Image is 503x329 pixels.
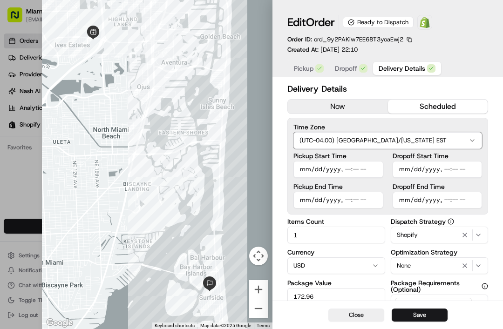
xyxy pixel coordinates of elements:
span: 29 ביולי [82,144,102,152]
span: Knowledge Base [19,183,71,192]
div: We're available if you need us! [42,98,128,106]
img: 1736555255976-a54dd68f-1ca7-489b-9aae-adbdc363a1c4 [19,145,26,152]
span: ord_9y2PAKiw7EE68T3yoaEwj2 [314,35,403,43]
a: Shopify [417,15,432,30]
div: Start new chat [42,89,153,98]
span: Delivery Details [379,64,425,73]
span: API Documentation [88,183,150,192]
label: Dispatch Strategy [391,218,489,225]
button: Start new chat [158,92,170,103]
img: 8571987876998_91fb9ceb93ad5c398215_72.jpg [20,89,36,106]
img: Nash [9,9,28,28]
img: Google [44,317,75,329]
button: Map camera controls [249,247,268,265]
button: Dispatch Strategy [448,218,454,225]
input: Enter items count [287,227,385,243]
button: Save [392,309,448,322]
a: 💻API Documentation [75,179,153,196]
label: Dropoff Start Time [393,153,483,159]
label: Package Value [287,280,385,286]
a: 📗Knowledge Base [6,179,75,196]
span: • [77,144,81,152]
button: Keyboard shortcuts [155,322,195,329]
span: None [397,262,411,270]
div: Ready to Dispatch [343,17,414,28]
span: Pylon [93,206,113,213]
a: Powered byPylon [66,205,113,213]
button: None [391,257,489,274]
label: Time Zone [293,124,482,130]
button: Zoom out [249,299,268,318]
button: Photo Proof of Delivery [391,295,489,311]
a: Terms [257,323,270,328]
button: Close [328,309,384,322]
label: Dropoff End Time [393,183,483,190]
label: Optimization Strategy [391,249,489,255]
button: Shopify [391,227,489,243]
button: Package Requirements (Optional) [482,283,488,289]
label: Pickup End Time [293,183,383,190]
p: Order ID: [287,35,403,44]
img: Masood Aslam [9,135,24,150]
h1: Edit [287,15,335,30]
button: Zoom in [249,280,268,299]
button: now [288,100,388,114]
label: Items Count [287,218,385,225]
div: 📗 [9,184,17,191]
span: Photo Proof of Delivery [399,299,460,307]
span: Map data ©2025 Google [200,323,251,328]
button: scheduled [388,100,488,114]
p: Welcome 👋 [9,37,170,52]
input: Enter package value [287,288,385,305]
span: Dropoff [335,64,357,73]
img: 1736555255976-a54dd68f-1ca7-489b-9aae-adbdc363a1c4 [9,89,26,106]
img: Shopify [419,17,430,28]
label: Pickup Start Time [293,153,383,159]
label: Package Requirements (Optional) [391,280,489,293]
h2: Delivery Details [287,82,488,95]
span: Pickup [294,64,313,73]
span: [DATE] 22:10 [320,46,358,54]
label: Currency [287,249,385,255]
a: Open this area in Google Maps (opens a new window) [44,317,75,329]
div: Past conversations [9,121,62,128]
input: Clear [24,60,154,70]
button: See all [144,119,170,130]
span: Shopify [397,231,418,239]
span: [PERSON_NAME] [29,144,75,152]
div: 💻 [79,184,86,191]
p: Created At: [287,46,358,54]
span: Order [306,15,335,30]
